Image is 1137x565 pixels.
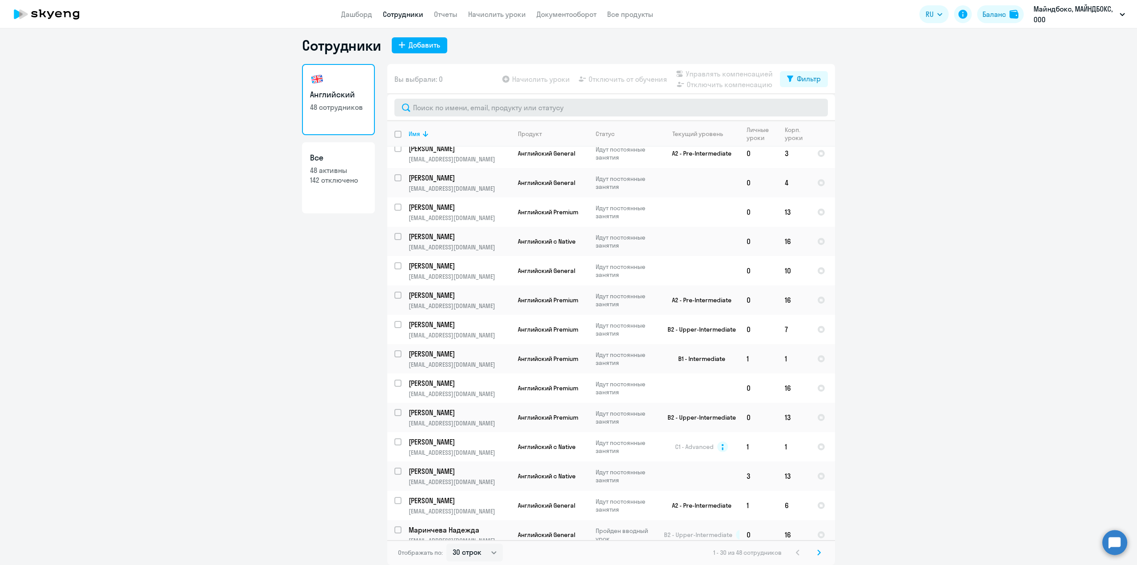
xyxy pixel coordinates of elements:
[310,89,367,100] h3: Английский
[409,272,510,280] p: [EMAIL_ADDRESS][DOMAIN_NAME]
[392,37,447,53] button: Добавить
[657,491,739,520] td: A2 - Pre-Intermediate
[778,197,810,227] td: 13
[409,320,509,329] p: [PERSON_NAME]
[518,296,578,304] span: Английский Premium
[409,408,510,417] a: [PERSON_NAME]
[596,263,656,279] p: Идут постоянные занятия
[341,10,372,19] a: Дашборд
[657,285,739,315] td: A2 - Pre-Intermediate
[409,507,510,515] p: [EMAIL_ADDRESS][DOMAIN_NAME]
[409,232,509,241] p: [PERSON_NAME]
[518,413,578,421] span: Английский Premium
[409,496,509,505] p: [PERSON_NAME]
[537,10,596,19] a: Документооборот
[409,496,510,505] a: [PERSON_NAME]
[409,130,420,138] div: Имя
[739,197,778,227] td: 0
[409,202,509,212] p: [PERSON_NAME]
[596,292,656,308] p: Идут постоянные занятия
[409,478,510,486] p: [EMAIL_ADDRESS][DOMAIN_NAME]
[409,437,509,447] p: [PERSON_NAME]
[926,9,934,20] span: RU
[778,227,810,256] td: 16
[302,142,375,213] a: Все48 активны142 отключено
[409,419,510,427] p: [EMAIL_ADDRESS][DOMAIN_NAME]
[468,10,526,19] a: Начислить уроки
[1034,4,1116,25] p: Майндбокс, МАЙНДБОКС, ООО
[596,130,615,138] div: Статус
[982,9,1006,20] div: Баланс
[409,290,509,300] p: [PERSON_NAME]
[1029,4,1129,25] button: Майндбокс, МАЙНДБОКС, ООО
[518,208,578,216] span: Английский Premium
[739,461,778,491] td: 3
[409,525,509,535] p: Маринчева Надежда
[778,285,810,315] td: 16
[778,139,810,168] td: 3
[518,355,578,363] span: Английский Premium
[518,384,578,392] span: Английский Premium
[785,126,804,142] div: Корп. уроки
[518,149,575,157] span: Английский General
[596,145,656,161] p: Идут постоянные занятия
[383,10,423,19] a: Сотрудники
[657,315,739,344] td: B2 - Upper-Intermediate
[747,126,777,142] div: Личные уроки
[409,202,510,212] a: [PERSON_NAME]
[747,126,771,142] div: Личные уроки
[797,73,821,84] div: Фильтр
[739,168,778,197] td: 0
[977,5,1024,23] a: Балансbalance
[302,64,375,135] a: Английский48 сотрудников
[310,165,367,175] p: 48 активны
[409,349,510,359] a: [PERSON_NAME]
[409,40,440,50] div: Добавить
[409,214,510,222] p: [EMAIL_ADDRESS][DOMAIN_NAME]
[518,130,542,138] div: Продукт
[409,466,510,476] a: [PERSON_NAME]
[739,285,778,315] td: 0
[409,243,510,251] p: [EMAIL_ADDRESS][DOMAIN_NAME]
[664,531,732,539] span: B2 - Upper-Intermediate
[739,227,778,256] td: 0
[739,344,778,373] td: 1
[409,130,510,138] div: Имя
[518,130,588,138] div: Продукт
[739,403,778,432] td: 0
[409,232,510,241] a: [PERSON_NAME]
[398,549,443,557] span: Отображать по:
[409,173,510,183] a: [PERSON_NAME]
[713,549,782,557] span: 1 - 30 из 48 сотрудников
[409,466,509,476] p: [PERSON_NAME]
[739,520,778,549] td: 0
[596,527,656,543] p: Пройден вводный урок
[409,378,509,388] p: [PERSON_NAME]
[310,152,367,164] h3: Все
[518,179,575,187] span: Английский General
[739,491,778,520] td: 1
[409,261,510,271] a: [PERSON_NAME]
[302,36,381,54] h1: Сотрудники
[310,175,367,185] p: 142 отключено
[596,175,656,191] p: Идут постоянные занятия
[596,380,656,396] p: Идут постоянные занятия
[596,321,656,337] p: Идут постоянные занятия
[739,373,778,403] td: 0
[409,144,510,153] a: [PERSON_NAME]
[518,443,576,451] span: Английский с Native
[518,501,575,509] span: Английский General
[409,437,510,447] a: [PERSON_NAME]
[778,461,810,491] td: 13
[596,130,656,138] div: Статус
[518,267,575,275] span: Английский General
[596,204,656,220] p: Идут постоянные занятия
[310,102,367,112] p: 48 сотрудников
[657,403,739,432] td: B2 - Upper-Intermediate
[409,390,510,398] p: [EMAIL_ADDRESS][DOMAIN_NAME]
[778,344,810,373] td: 1
[778,432,810,461] td: 1
[596,468,656,484] p: Идут постоянные занятия
[919,5,949,23] button: RU
[409,361,510,369] p: [EMAIL_ADDRESS][DOMAIN_NAME]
